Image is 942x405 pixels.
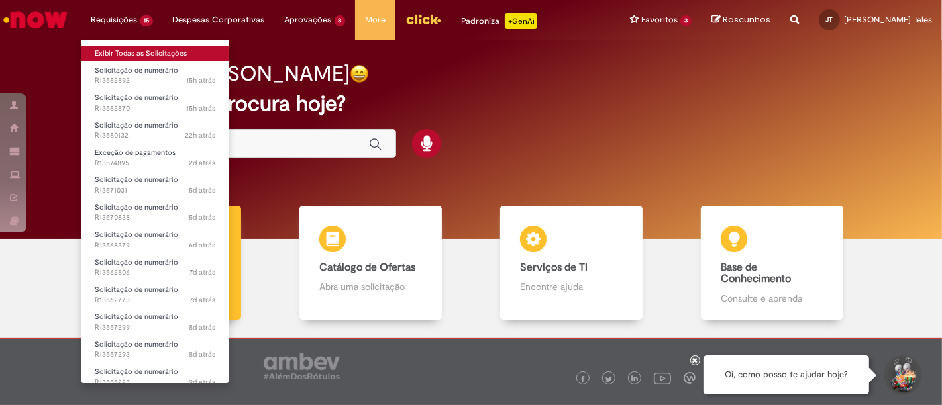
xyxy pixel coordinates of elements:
span: Solicitação de numerário [95,66,178,75]
p: +GenAi [505,13,537,29]
span: 9d atrás [189,377,215,387]
a: Exibir Todas as Solicitações [81,46,229,61]
b: Serviços de TI [520,261,588,274]
span: R13582870 [95,103,215,114]
time: 26/09/2025 14:28:20 [189,212,215,222]
time: 29/09/2025 08:19:51 [189,158,215,168]
span: Rascunhos [723,13,770,26]
span: R13571031 [95,185,215,196]
span: Solicitação de numerário [95,175,178,185]
span: 8d atrás [189,322,215,332]
time: 30/09/2025 16:34:16 [186,103,215,113]
time: 24/09/2025 12:10:14 [189,295,215,305]
time: 24/09/2025 12:17:44 [189,267,215,277]
span: 6d atrás [189,240,215,250]
a: Catálogo de Ofertas Abra uma solicitação [270,206,471,320]
time: 26/09/2025 15:02:55 [189,185,215,195]
a: Aberto R13582892 : Solicitação de numerário [81,64,229,88]
span: Solicitação de numerário [95,285,178,294]
a: Aberto R13571031 : Solicitação de numerário [81,173,229,197]
img: logo_footer_workplace.png [684,372,696,384]
a: Aberto R13582870 : Solicitação de numerário [81,91,229,115]
span: 15 [140,15,153,26]
span: R13574895 [95,158,215,169]
time: 25/09/2025 17:49:47 [189,240,215,250]
span: 2d atrás [189,158,215,168]
span: R13570838 [95,212,215,223]
span: Aprovações [285,13,332,26]
span: Solicitação de numerário [95,120,178,130]
img: logo_footer_linkedin.png [631,375,638,383]
span: [PERSON_NAME] Teles [844,14,932,25]
h2: O que você procura hoje? [96,92,846,115]
span: Exceção de pagamentos [95,148,176,157]
span: R13580132 [95,130,215,141]
img: logo_footer_twitter.png [605,376,612,382]
p: Consulte e aprenda [721,292,823,305]
span: R13562806 [95,267,215,278]
span: 5d atrás [189,212,215,222]
span: R13555223 [95,377,215,388]
span: Solicitação de numerário [95,367,178,377]
span: Requisições [91,13,137,26]
p: Abra uma solicitação [319,280,421,293]
div: Padroniza [461,13,537,29]
span: More [365,13,386,26]
span: Solicitação de numerário [95,93,178,103]
p: Encontre ajuda [520,280,622,293]
span: Solicitação de numerário [95,339,178,349]
a: Aberto R13574895 : Exceção de pagamentos [81,146,229,170]
a: Aberto R13568379 : Solicitação de numerário [81,228,229,252]
a: Rascunhos [711,14,770,26]
b: Base de Conhecimento [721,261,791,286]
span: Solicitação de numerário [95,257,178,267]
span: Favoritos [641,13,678,26]
a: Base de Conhecimento Consulte e aprenda [672,206,872,320]
span: JT [826,15,833,24]
a: Aberto R13562773 : Solicitação de numerário [81,283,229,307]
span: 15h atrás [186,103,215,113]
a: Aberto R13562806 : Solicitação de numerário [81,255,229,280]
time: 30/09/2025 16:38:05 [186,75,215,85]
img: ServiceNow [1,7,70,33]
span: R13582892 [95,75,215,86]
span: 8d atrás [189,349,215,359]
b: Catálogo de Ofertas [319,261,415,274]
span: 8 [335,15,346,26]
span: R13562773 [95,295,215,306]
span: Despesas Corporativas [173,13,265,26]
a: Aberto R13570838 : Solicitação de numerário [81,201,229,225]
span: 22h atrás [185,130,215,140]
span: 7d atrás [189,295,215,305]
span: 15h atrás [186,75,215,85]
a: Aberto R13555223 : Solicitação de numerário [81,365,229,389]
time: 23/09/2025 07:49:58 [189,322,215,332]
a: Tirar dúvidas Tirar dúvidas com Lupi Assist e Gen Ai [70,206,270,320]
time: 30/09/2025 09:33:48 [185,130,215,140]
img: logo_footer_ambev_rotulo_gray.png [264,353,340,379]
a: Aberto R13557299 : Solicitação de numerário [81,310,229,334]
span: R13568379 [95,240,215,251]
time: 22/09/2025 13:36:58 [189,377,215,387]
a: Aberto R13580132 : Solicitação de numerário [81,118,229,143]
a: Aberto R13557293 : Solicitação de numerário [81,337,229,362]
time: 23/09/2025 07:46:09 [189,349,215,359]
span: R13557293 [95,349,215,360]
span: Solicitação de numerário [95,312,178,322]
img: happy-face.png [350,64,369,83]
ul: Requisições [81,40,229,384]
div: Oi, como posso te ajudar hoje? [704,355,869,394]
span: Solicitação de numerário [95,202,178,212]
img: logo_footer_facebook.png [580,376,586,382]
span: R13557299 [95,322,215,333]
button: Iniciar Conversa de Suporte [882,355,922,395]
img: logo_footer_youtube.png [654,369,671,386]
img: click_logo_yellow_360x200.png [405,9,441,29]
a: Serviços de TI Encontre ajuda [471,206,672,320]
span: Solicitação de numerário [95,230,178,240]
span: 3 [680,15,692,26]
span: 7d atrás [189,267,215,277]
span: 5d atrás [189,185,215,195]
